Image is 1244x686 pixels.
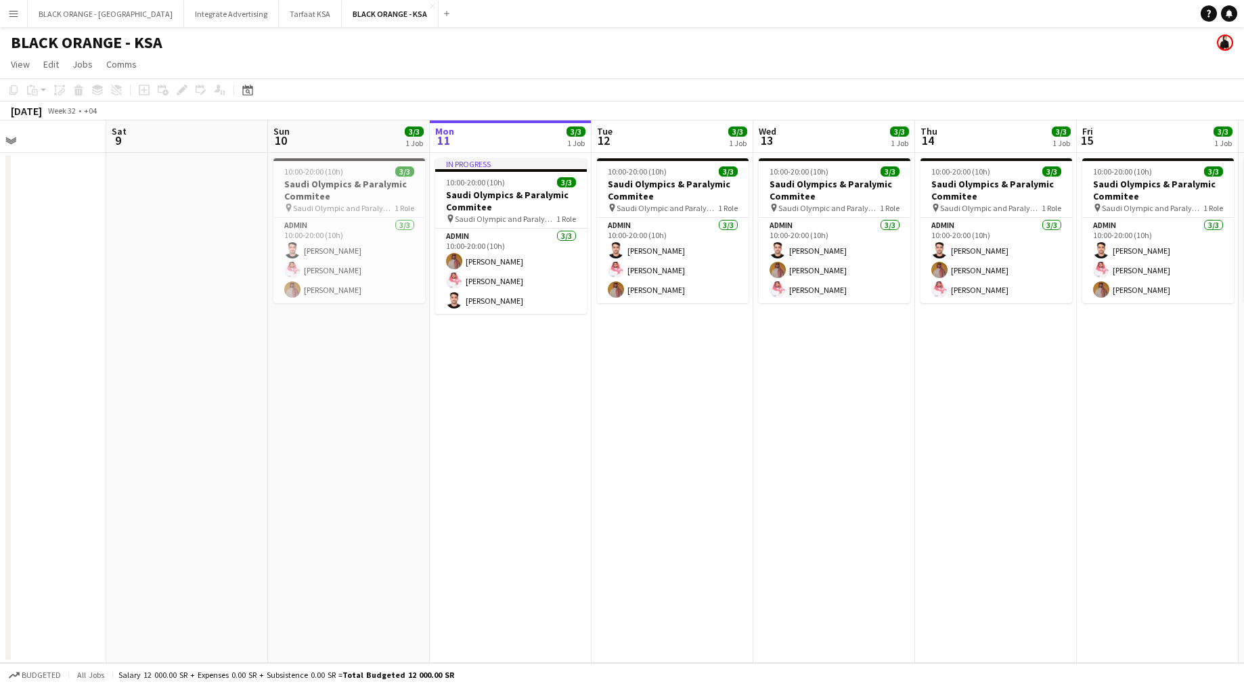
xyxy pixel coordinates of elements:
button: BLACK ORANGE - KSA [342,1,439,27]
span: Budgeted [22,670,61,680]
a: Comms [101,55,142,73]
a: Jobs [67,55,98,73]
div: Salary 12 000.00 SR + Expenses 0.00 SR + Subsistence 0.00 SR = [118,670,454,680]
span: View [11,58,30,70]
app-user-avatar: Zena Aboo Haibar [1217,35,1233,51]
span: All jobs [74,670,107,680]
span: Edit [43,58,59,70]
button: BLACK ORANGE - [GEOGRAPHIC_DATA] [28,1,184,27]
button: Budgeted [7,668,63,683]
div: +04 [84,106,97,116]
span: Total Budgeted 12 000.00 SR [342,670,454,680]
span: Comms [106,58,137,70]
h1: BLACK ORANGE - KSA [11,32,162,53]
button: Integrate Advertising [184,1,279,27]
button: Tarfaat KSA [279,1,342,27]
div: [DATE] [11,104,42,118]
a: Edit [38,55,64,73]
span: Jobs [72,58,93,70]
a: View [5,55,35,73]
span: Week 32 [45,106,79,116]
